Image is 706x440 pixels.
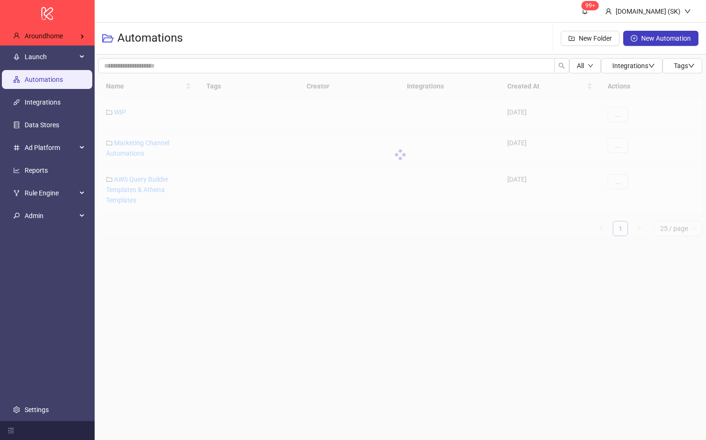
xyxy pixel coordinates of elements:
span: fork [13,190,20,196]
button: New Folder [561,31,619,46]
span: number [13,144,20,151]
span: Launch [25,47,77,66]
span: user [13,33,20,39]
div: [DOMAIN_NAME] (SK) [612,6,684,17]
button: Integrationsdown [601,58,662,73]
a: Reports [25,167,48,174]
button: Tagsdown [662,58,702,73]
span: Tags [674,62,695,70]
span: down [648,62,655,69]
span: user [605,8,612,15]
span: folder-add [568,35,575,42]
span: New Folder [579,35,612,42]
span: bell [582,8,588,14]
button: Alldown [569,58,601,73]
span: menu-fold [8,427,14,434]
span: All [577,62,584,70]
span: down [588,63,593,69]
sup: 686 [582,1,599,10]
span: down [684,8,691,15]
span: Integrations [612,62,655,70]
span: Aroundhome [25,32,63,40]
span: folder-open [102,33,114,44]
span: key [13,212,20,219]
a: Automations [25,76,63,83]
a: Data Stores [25,121,59,129]
h3: Automations [117,31,183,46]
a: Settings [25,406,49,414]
span: New Automation [641,35,691,42]
span: Admin [25,206,77,225]
button: New Automation [623,31,698,46]
span: search [558,62,565,69]
span: rocket [13,53,20,60]
span: plus-circle [631,35,637,42]
a: Integrations [25,98,61,106]
span: Ad Platform [25,138,77,157]
span: down [688,62,695,69]
span: Rule Engine [25,184,77,202]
